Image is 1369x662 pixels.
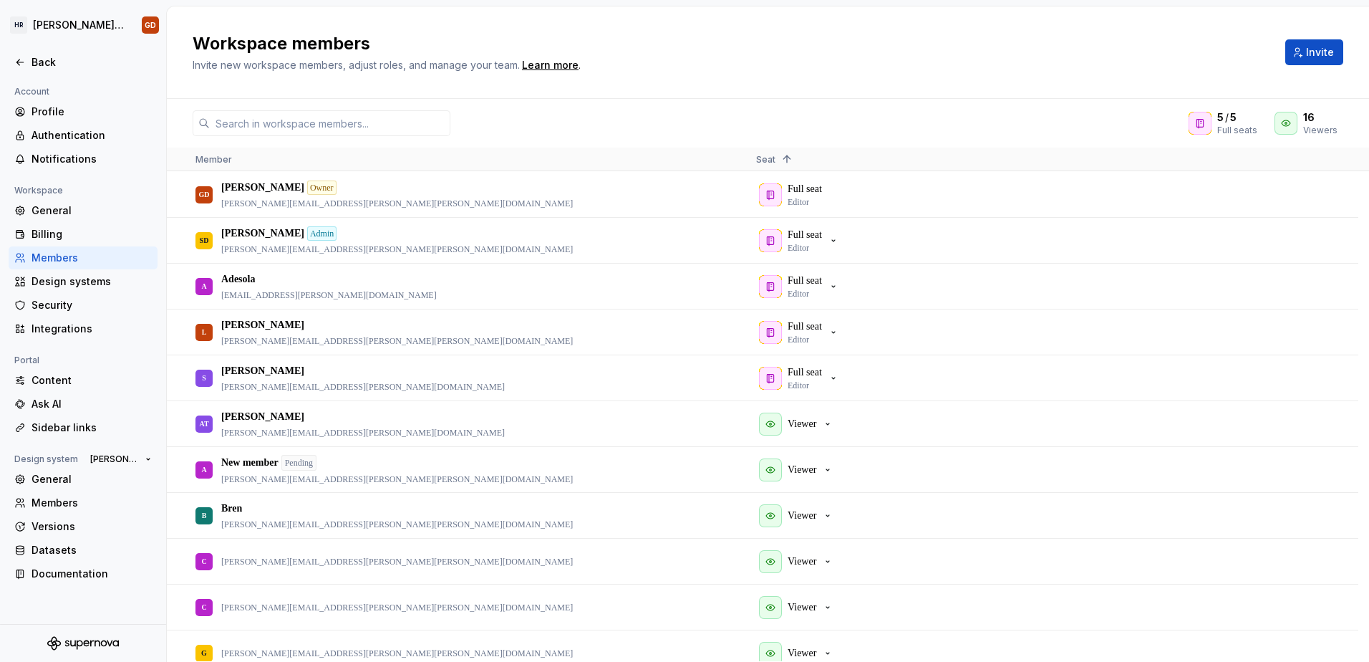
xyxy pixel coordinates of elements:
button: HR[PERSON_NAME] UI Toolkit (HUT)GD [3,9,163,41]
p: [PERSON_NAME] [221,181,304,195]
a: Datasets [9,539,158,562]
a: Authentication [9,124,158,147]
div: Security [32,298,152,312]
div: Owner [307,181,337,195]
p: Viewer [788,600,816,615]
a: Billing [9,223,158,246]
p: [PERSON_NAME] [221,410,304,424]
div: SD [200,226,209,254]
div: Authentication [32,128,152,143]
div: Viewers [1303,125,1337,136]
div: Integrations [32,322,152,336]
p: Editor [788,334,809,345]
p: [PERSON_NAME] [221,364,304,378]
a: Members [9,491,158,514]
a: Notifications [9,148,158,171]
span: 5 [1217,110,1224,125]
a: Content [9,369,158,392]
p: [PERSON_NAME][EMAIL_ADDRESS][PERSON_NAME][PERSON_NAME][DOMAIN_NAME] [221,602,573,613]
div: AT [199,410,208,438]
p: Full seat [788,365,822,380]
p: Editor [788,242,809,254]
p: Full seat [788,320,822,334]
div: Sidebar links [32,421,152,435]
div: Ask AI [32,397,152,411]
div: Design systems [32,274,152,289]
button: Viewer [756,410,839,438]
div: Notifications [32,152,152,166]
div: C [201,547,206,575]
span: 16 [1303,110,1315,125]
div: Profile [32,105,152,119]
div: A [201,272,206,300]
a: Profile [9,100,158,123]
div: Datasets [32,543,152,557]
p: [PERSON_NAME][EMAIL_ADDRESS][PERSON_NAME][PERSON_NAME][DOMAIN_NAME] [221,519,573,530]
a: General [9,199,158,222]
p: [PERSON_NAME][EMAIL_ADDRESS][PERSON_NAME][PERSON_NAME][DOMAIN_NAME] [221,335,573,347]
span: Member [195,154,232,165]
span: 5 [1230,110,1237,125]
a: Learn more [522,58,579,72]
div: Account [9,83,55,100]
div: Workspace [9,182,69,199]
div: / [1217,110,1257,125]
div: Versions [32,519,152,534]
div: Back [32,55,152,69]
p: [PERSON_NAME][EMAIL_ADDRESS][PERSON_NAME][PERSON_NAME][DOMAIN_NAME] [221,198,573,209]
div: Members [32,251,152,265]
p: New member [221,456,279,470]
svg: Supernova Logo [47,636,119,651]
button: Invite [1285,39,1343,65]
a: Documentation [9,562,158,585]
a: Back [9,51,158,74]
a: Versions [9,515,158,538]
div: General [32,203,152,218]
p: [PERSON_NAME][EMAIL_ADDRESS][PERSON_NAME][PERSON_NAME][DOMAIN_NAME] [221,474,573,485]
p: [PERSON_NAME][EMAIL_ADDRESS][PERSON_NAME][DOMAIN_NAME] [221,427,505,438]
div: B [202,502,207,529]
div: S [202,364,206,392]
p: Viewer [788,463,816,477]
div: A [201,456,206,484]
button: Full seatEditor [756,272,845,301]
div: C [201,593,206,621]
div: General [32,472,152,486]
p: [EMAIL_ADDRESS][PERSON_NAME][DOMAIN_NAME] [221,289,437,301]
div: [PERSON_NAME] UI Toolkit (HUT) [33,18,125,32]
p: [PERSON_NAME][EMAIL_ADDRESS][PERSON_NAME][DOMAIN_NAME] [221,381,505,393]
span: Invite new workspace members, adjust roles, and manage your team. [193,59,520,71]
p: Viewer [788,646,816,661]
div: Full seats [1217,125,1257,136]
button: Viewer [756,547,839,576]
button: Viewer [756,502,839,530]
a: Security [9,294,158,317]
p: Full seat [788,274,822,288]
div: GD [199,181,210,208]
p: Viewer [788,555,816,569]
a: Integrations [9,317,158,340]
a: General [9,468,158,491]
div: HR [10,16,27,34]
span: [PERSON_NAME] UI Toolkit (HUT) [90,454,140,465]
a: Design systems [9,270,158,293]
p: Editor [788,380,809,391]
span: Seat [756,154,775,165]
div: L [202,318,207,346]
p: Adesola [221,272,255,287]
div: Admin [307,226,337,241]
div: Documentation [32,567,152,581]
button: Viewer [756,456,839,484]
div: GD [145,19,156,31]
p: [PERSON_NAME][EMAIL_ADDRESS][PERSON_NAME][PERSON_NAME][DOMAIN_NAME] [221,648,573,659]
p: Bren [221,502,242,516]
div: Content [32,373,152,388]
div: Pending [281,455,316,471]
div: Design system [9,451,84,468]
a: Sidebar links [9,416,158,439]
div: Billing [32,227,152,241]
button: Full seatEditor [756,364,845,393]
p: [PERSON_NAME] [221,318,304,332]
p: Full seat [788,228,822,242]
